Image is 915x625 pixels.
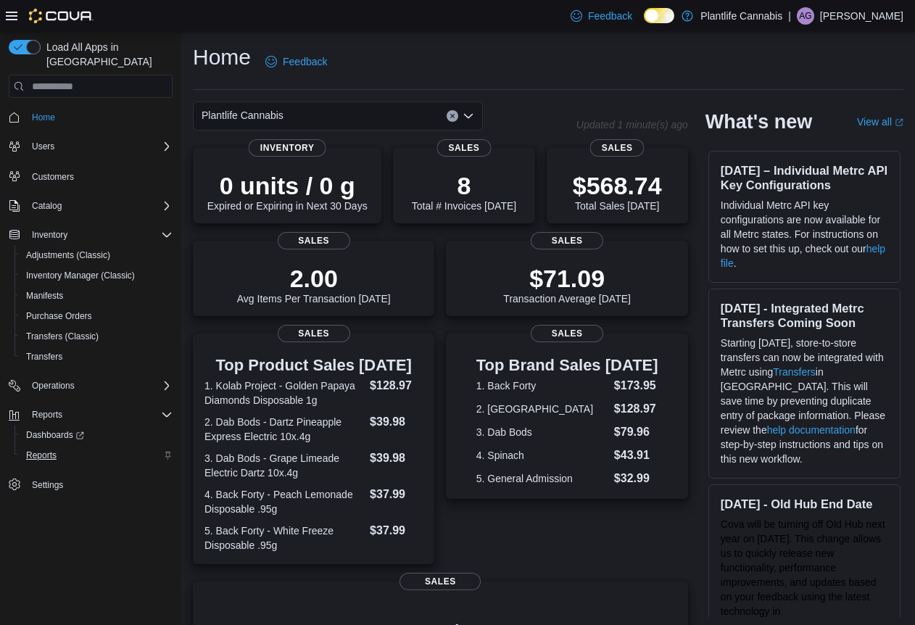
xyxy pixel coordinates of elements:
button: Transfers (Classic) [15,326,178,347]
span: Users [26,138,173,155]
p: [PERSON_NAME] [820,7,903,25]
span: Sales [531,232,603,249]
span: Reports [20,447,173,464]
span: Load All Apps in [GEOGRAPHIC_DATA] [41,40,173,69]
span: Reports [26,406,173,423]
dd: $32.99 [614,470,658,487]
dt: 5. Back Forty - White Freeze Disposable .95g [204,523,364,552]
span: Inventory Manager (Classic) [26,270,135,281]
button: Inventory [3,225,178,245]
span: Catalog [32,200,62,212]
button: Manifests [15,286,178,306]
button: Clear input [447,110,458,122]
dd: $128.97 [614,400,658,418]
span: AG [799,7,811,25]
div: Expired or Expiring in Next 30 Days [207,171,368,212]
dt: 2. Dab Bods - Dartz Pineapple Express Electric 10x.4g [204,415,364,444]
p: 8 [412,171,516,200]
span: Inventory [32,229,67,241]
span: Sales [278,232,350,249]
h2: What's new [705,110,812,133]
dt: 4. Spinach [476,448,608,463]
h3: [DATE] – Individual Metrc API Key Configurations [721,163,888,192]
span: Manifests [26,290,63,302]
span: Reports [26,450,57,461]
dt: 5. General Admission [476,471,608,486]
a: Transfers (Classic) [20,328,104,345]
span: Home [26,108,173,126]
a: Dashboards [20,426,90,444]
div: Avg Items Per Transaction [DATE] [237,264,391,305]
a: View allExternal link [857,116,903,128]
span: Purchase Orders [20,307,173,325]
button: Reports [15,445,178,465]
span: Feedback [588,9,632,23]
h3: [DATE] - Old Hub End Date [721,497,888,511]
span: Reports [32,409,62,421]
button: Home [3,107,178,128]
p: Updated 1 minute(s) ago [576,119,688,131]
dt: 3. Dab Bods - Grape Limeade Electric Dartz 10x.4g [204,451,364,480]
a: Inventory Manager (Classic) [20,267,141,284]
input: Dark Mode [644,8,674,23]
span: Transfers [26,351,62,363]
p: Starting [DATE], store-to-store transfers can now be integrated with Metrc using in [GEOGRAPHIC_D... [721,336,888,466]
p: $568.74 [573,171,662,200]
dd: $39.98 [370,450,423,467]
a: Transfers [773,366,816,378]
h3: [DATE] - Integrated Metrc Transfers Coming Soon [721,301,888,330]
a: Customers [26,168,80,186]
span: Sales [590,139,645,157]
a: Settings [26,476,69,494]
button: Operations [26,377,80,394]
dd: $39.98 [370,413,423,431]
dd: $37.99 [370,522,423,539]
span: Customers [32,171,74,183]
span: Dashboards [20,426,173,444]
span: Dashboards [26,429,84,441]
span: Settings [32,479,63,491]
div: Transaction Average [DATE] [503,264,631,305]
button: Settings [3,474,178,495]
p: 2.00 [237,264,391,293]
span: Purchase Orders [26,310,92,322]
span: Transfers (Classic) [20,328,173,345]
span: Manifests [20,287,173,305]
span: Home [32,112,55,123]
span: Sales [436,139,491,157]
dd: $37.99 [370,486,423,503]
span: Feedback [283,54,327,69]
span: Customers [26,167,173,185]
span: Inventory Manager (Classic) [20,267,173,284]
dd: $43.91 [614,447,658,464]
span: Adjustments (Classic) [20,247,173,264]
dt: 2. [GEOGRAPHIC_DATA] [476,402,608,416]
p: Plantlife Cannabis [700,7,782,25]
h1: Home [193,43,251,72]
h3: Top Brand Sales [DATE] [476,357,658,374]
span: Operations [26,377,173,394]
dt: 3. Dab Bods [476,425,608,439]
a: Dashboards [15,425,178,445]
a: Purchase Orders [20,307,98,325]
span: Adjustments (Classic) [26,249,110,261]
span: Operations [32,380,75,392]
dt: 1. Kolab Project - Golden Papaya Diamonds Disposable 1g [204,378,364,407]
span: Settings [26,476,173,494]
button: Catalog [3,196,178,216]
button: Operations [3,376,178,396]
p: | [788,7,791,25]
span: Sales [531,325,603,342]
a: Home [26,109,61,126]
span: Sales [278,325,350,342]
span: Plantlife Cannabis [202,107,283,124]
button: Reports [3,405,178,425]
div: Total Sales [DATE] [573,171,662,212]
dt: 1. Back Forty [476,378,608,393]
h3: Top Product Sales [DATE] [204,357,423,374]
a: Feedback [565,1,638,30]
a: Feedback [260,47,333,76]
button: Open list of options [463,110,474,122]
dd: $79.96 [614,423,658,441]
span: Inventory [249,139,326,157]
